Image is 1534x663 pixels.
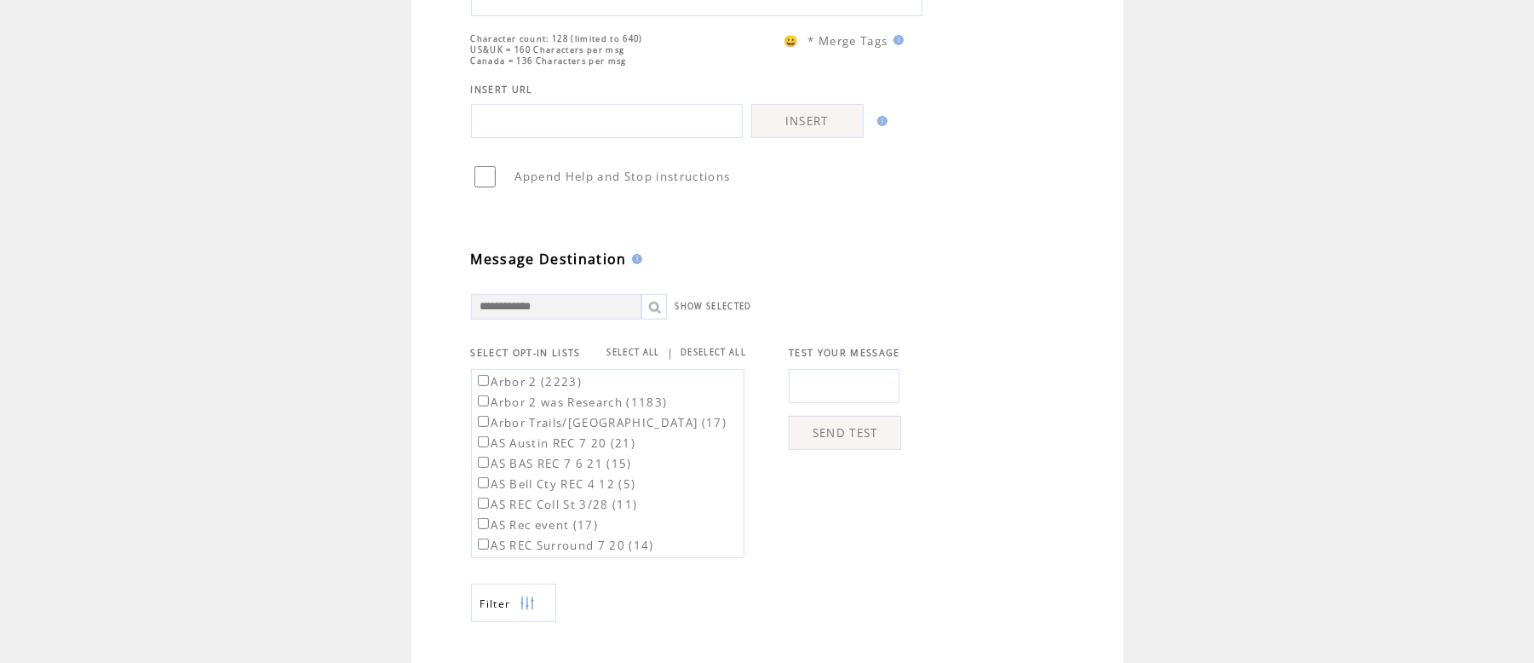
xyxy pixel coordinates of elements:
span: Show filters [480,597,511,611]
a: SHOW SELECTED [675,301,752,312]
a: INSERT [751,104,864,138]
a: SEND TEST [789,416,901,450]
input: Arbor 2 was Research (1183) [478,395,489,406]
span: Append Help and Stop instructions [515,169,731,184]
img: filters.png [520,585,535,623]
label: AS BAS REC 7 6 21 (15) [474,456,632,471]
input: Arbor 2 (2223) [478,375,489,386]
span: Message Destination [471,250,627,268]
span: TEST YOUR MESSAGE [789,347,900,359]
label: AS Bell Cty REC 4 12 (5) [474,476,636,492]
label: AS REC Surround 7 20 (14) [474,538,654,553]
label: Arbor 2 (2223) [474,374,583,389]
input: AS REC Surround 7 20 (14) [478,539,489,550]
a: Filter [471,584,556,622]
img: help.gif [888,35,904,45]
input: AS Austin REC 7 20 (21) [478,436,489,447]
label: AS REC Coll St 3/28 (11) [474,497,638,512]
span: Canada = 136 Characters per msg [471,55,627,66]
span: INSERT URL [471,84,533,95]
span: | [667,345,674,360]
label: Arbor 2 was Research (1183) [474,395,668,410]
img: help.gif [627,254,642,264]
span: SELECT OPT-IN LISTS [471,347,581,359]
input: AS BAS REC 7 6 21 (15) [478,457,489,468]
span: Character count: 128 (limited to 640) [471,33,643,44]
label: AS Rec event (17) [474,517,599,533]
span: 😀 [784,33,799,49]
span: * Merge Tags [808,33,888,49]
a: DESELECT ALL [681,347,746,358]
a: SELECT ALL [607,347,660,358]
input: AS Rec event (17) [478,518,489,529]
input: AS REC Coll St 3/28 (11) [478,498,489,509]
input: AS Bell Cty REC 4 12 (5) [478,477,489,488]
input: Arbor Trails/[GEOGRAPHIC_DATA] (17) [478,416,489,427]
span: US&UK = 160 Characters per msg [471,44,625,55]
label: AS Austin REC 7 20 (21) [474,435,636,451]
label: Arbor Trails/[GEOGRAPHIC_DATA] (17) [474,415,727,430]
img: help.gif [872,116,888,126]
